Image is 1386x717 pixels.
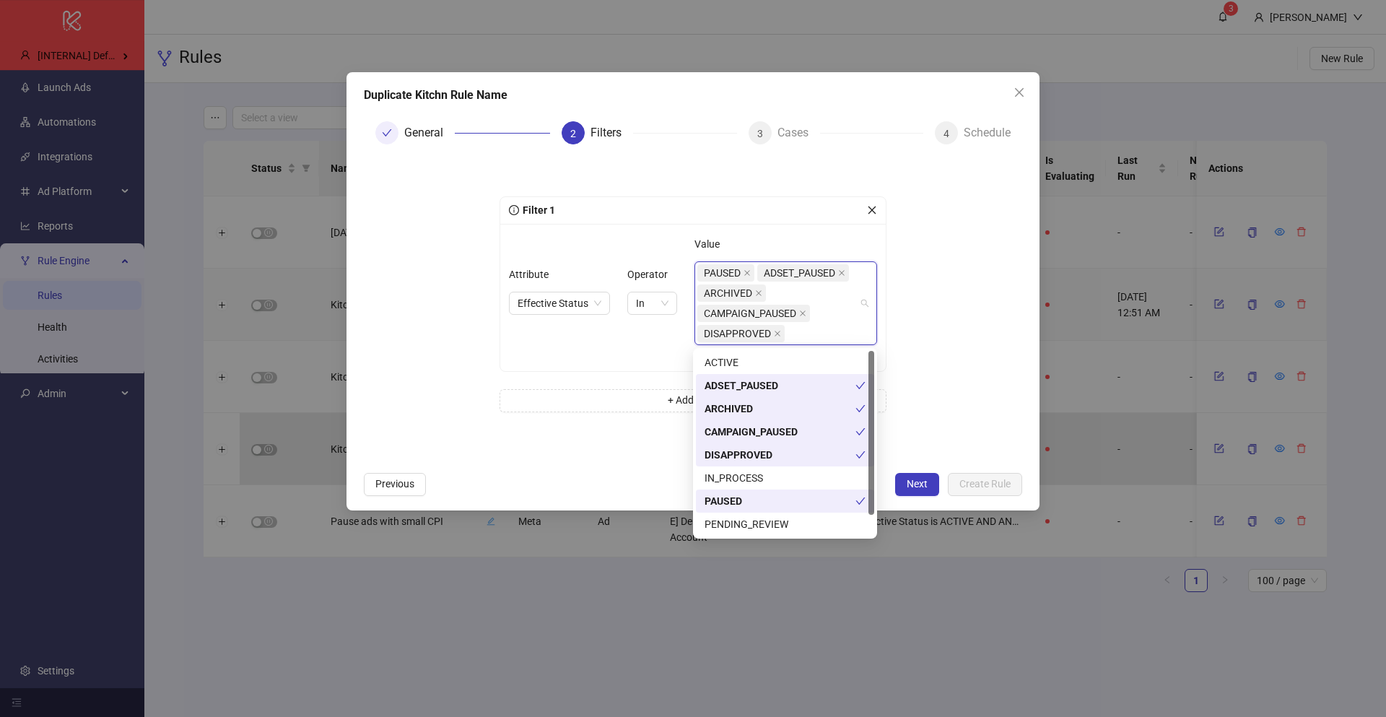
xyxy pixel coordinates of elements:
[755,290,762,297] span: close
[943,128,949,139] span: 4
[697,325,785,342] span: DISAPPROVED
[375,478,414,490] span: Previous
[364,87,1022,104] div: Duplicate Kitchn Rule Name
[704,305,796,321] span: CAMPAIGN_PAUSED
[697,264,754,282] span: PAUSED
[895,473,939,496] button: Next
[757,128,763,139] span: 3
[696,420,874,443] div: CAMPAIGN_PAUSED
[696,443,874,466] div: DISAPPROVED
[636,292,668,314] span: In
[705,378,855,394] div: ADSET_PAUSED
[518,292,601,314] span: Effective Status
[705,470,866,486] div: IN_PROCESS
[696,490,874,513] div: PAUSED
[590,121,633,144] div: Filters
[777,121,820,144] div: Cases
[705,516,866,532] div: PENDING_REVIEW
[948,473,1022,496] button: Create Rule
[867,205,877,215] span: close
[855,404,866,414] span: check
[696,513,874,536] div: PENDING_REVIEW
[668,394,718,406] span: + Add Filter
[744,269,751,277] span: close
[694,233,729,256] label: Value
[799,310,806,317] span: close
[855,427,866,437] span: check
[697,284,766,302] span: ARCHIVED
[697,305,810,322] span: CAMPAIGN_PAUSED
[704,326,771,342] span: DISAPPROVED
[519,204,555,216] span: Filter 1
[757,264,849,282] span: ADSET_PAUSED
[705,401,855,417] div: ARCHIVED
[696,374,874,397] div: ADSET_PAUSED
[705,493,855,509] div: PAUSED
[705,424,855,440] div: CAMPAIGN_PAUSED
[509,205,519,215] span: info-circle
[627,263,677,286] label: Operator
[838,269,845,277] span: close
[855,450,866,460] span: check
[705,355,866,370] div: ACTIVE
[788,325,790,342] input: Value
[696,397,874,420] div: ARCHIVED
[704,265,741,281] span: PAUSED
[855,496,866,506] span: check
[764,265,835,281] span: ADSET_PAUSED
[705,447,855,463] div: DISAPPROVED
[1008,81,1031,104] button: Close
[696,466,874,490] div: IN_PROCESS
[855,381,866,391] span: check
[570,128,576,139] span: 2
[1014,87,1025,98] span: close
[404,121,455,144] div: General
[907,478,928,490] span: Next
[704,285,752,301] span: ARCHIVED
[696,351,874,374] div: ACTIVE
[364,473,426,496] button: Previous
[774,330,781,337] span: close
[500,389,886,412] button: + Add Filter
[964,121,1011,144] div: Schedule
[382,128,392,138] span: check
[509,263,558,286] label: Attribute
